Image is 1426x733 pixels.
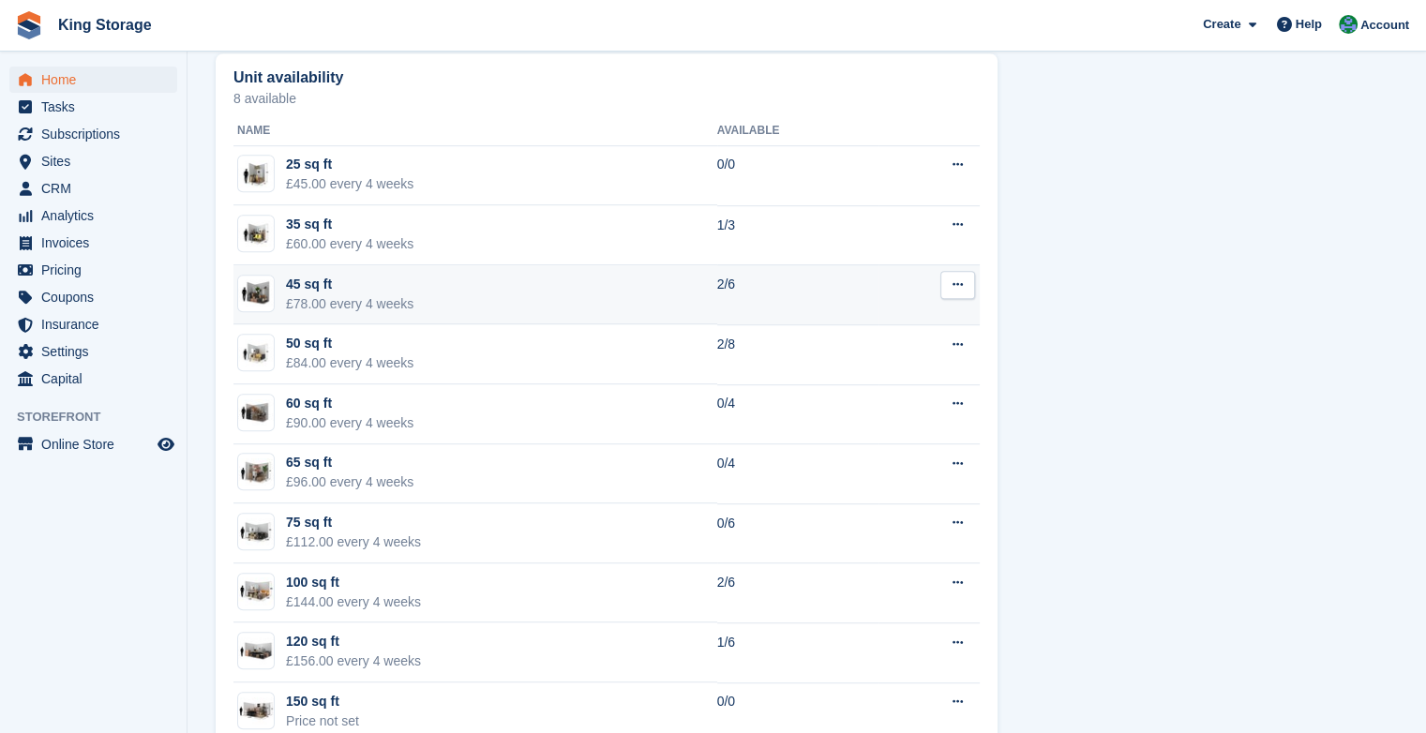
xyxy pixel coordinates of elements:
[717,265,878,325] td: 2/6
[41,338,154,365] span: Settings
[1203,15,1240,34] span: Create
[717,205,878,265] td: 1/3
[41,366,154,392] span: Capital
[286,294,413,314] div: £78.00 every 4 weeks
[717,563,878,623] td: 2/6
[286,472,413,492] div: £96.00 every 4 weeks
[41,431,154,457] span: Online Store
[286,573,421,592] div: 100 sq ft
[9,148,177,174] a: menu
[41,121,154,147] span: Subscriptions
[9,230,177,256] a: menu
[717,324,878,384] td: 2/8
[41,148,154,174] span: Sites
[1339,15,1358,34] img: John King
[286,353,413,373] div: £84.00 every 4 weeks
[286,334,413,353] div: 50 sq ft
[286,155,413,174] div: 25 sq ft
[9,311,177,337] a: menu
[9,257,177,283] a: menu
[17,408,187,426] span: Storefront
[9,121,177,147] a: menu
[286,692,359,711] div: 150 sq ft
[41,202,154,229] span: Analytics
[717,145,878,205] td: 0/0
[717,384,878,444] td: 0/4
[238,697,274,725] img: 150.jpg
[286,413,413,433] div: £90.00 every 4 weeks
[286,234,413,254] div: £60.00 every 4 weeks
[286,651,421,671] div: £156.00 every 4 weeks
[9,94,177,120] a: menu
[286,592,421,612] div: £144.00 every 4 weeks
[286,215,413,234] div: 35 sq ft
[9,67,177,93] a: menu
[41,67,154,93] span: Home
[233,92,980,105] p: 8 available
[717,444,878,504] td: 0/4
[238,399,274,426] img: 60-sqft-unit%20(1).jpg
[41,257,154,283] span: Pricing
[717,503,878,563] td: 0/6
[286,394,413,413] div: 60 sq ft
[286,453,413,472] div: 65 sq ft
[238,279,274,307] img: 45-sqft-unit.jpg
[9,284,177,310] a: menu
[238,339,274,366] img: 50.jpg
[41,230,154,256] span: Invoices
[41,311,154,337] span: Insurance
[41,284,154,310] span: Coupons
[286,632,421,651] div: 120 sq ft
[1296,15,1322,34] span: Help
[9,175,177,202] a: menu
[233,116,717,146] th: Name
[9,202,177,229] a: menu
[1360,16,1409,35] span: Account
[238,160,274,187] img: 25.jpg
[233,69,343,86] h2: Unit availability
[9,431,177,457] a: menu
[9,338,177,365] a: menu
[41,94,154,120] span: Tasks
[238,518,274,546] img: 75.jpg
[41,175,154,202] span: CRM
[717,622,878,682] td: 1/6
[286,711,359,731] div: Price not set
[717,116,878,146] th: Available
[286,532,421,552] div: £112.00 every 4 weeks
[51,9,159,40] a: King Storage
[238,637,274,665] img: 120-sqft-unit.jpg
[238,577,274,605] img: 100.jpg
[286,513,421,532] div: 75 sq ft
[155,433,177,456] a: Preview store
[286,275,413,294] div: 45 sq ft
[15,11,43,39] img: stora-icon-8386f47178a22dfd0bd8f6a31ec36ba5ce8667c1dd55bd0f319d3a0aa187defe.svg
[286,174,413,194] div: £45.00 every 4 weeks
[238,220,274,247] img: 35-sqft-unit%20(1).jpg
[9,366,177,392] a: menu
[238,458,274,486] img: 65-sqft-unit.jpg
